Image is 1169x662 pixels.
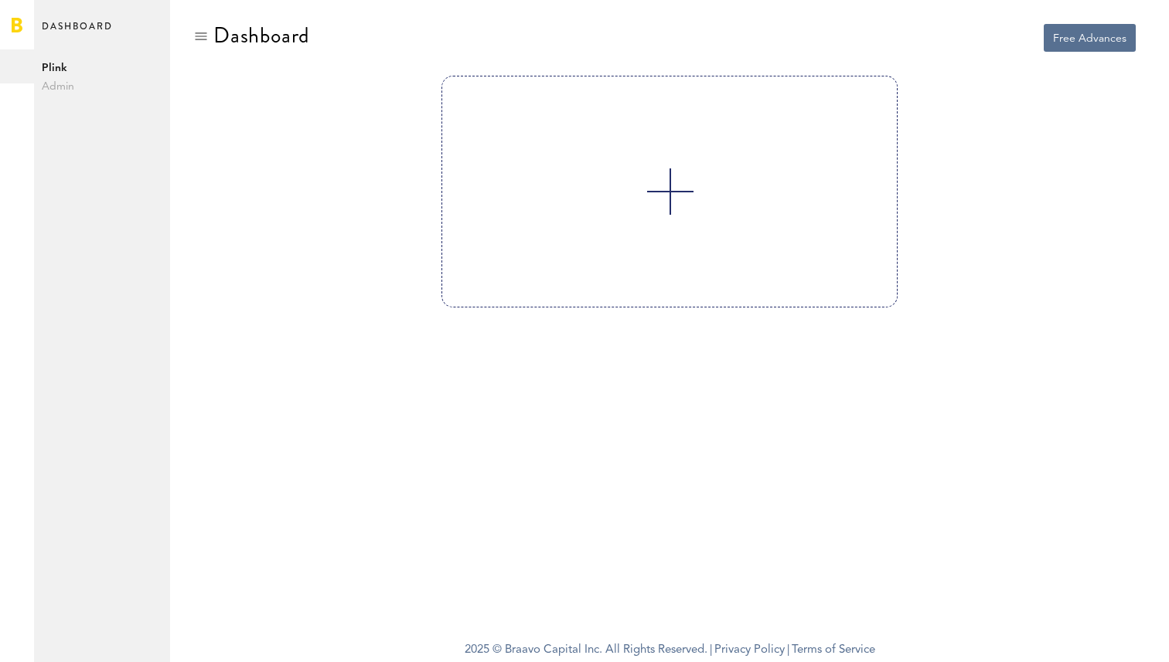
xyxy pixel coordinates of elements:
[1044,24,1136,52] button: Free Advances
[42,77,162,96] span: Admin
[213,23,309,48] div: Dashboard
[968,616,1154,654] iframe: Opens a widget where you can find more information
[792,644,875,656] a: Terms of Service
[42,59,162,77] span: Plink
[465,639,707,662] span: 2025 © Braavo Capital Inc. All Rights Reserved.
[714,644,785,656] a: Privacy Policy
[42,17,113,49] span: Dashboard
